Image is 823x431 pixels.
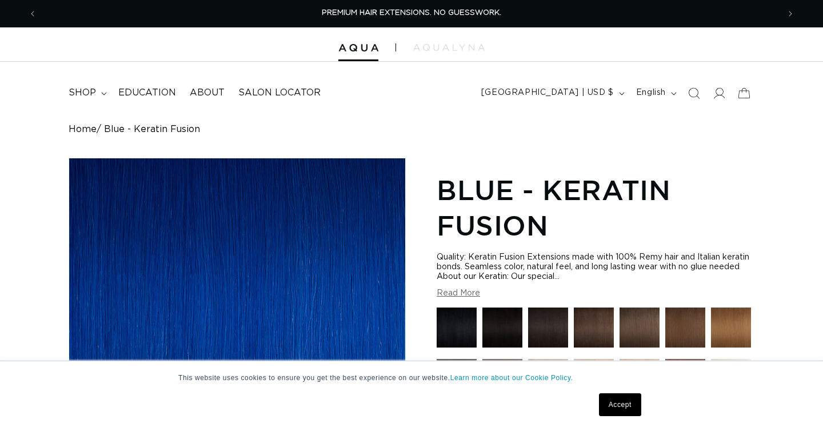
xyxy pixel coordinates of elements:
p: This website uses cookies to ensure you get the best experience on our website. [178,373,645,383]
img: Aqua Hair Extensions [338,44,378,52]
a: 4 Medium Brown - Keratin Fusion [665,308,705,353]
span: [GEOGRAPHIC_DATA] | USD $ [481,87,614,99]
button: Next announcement [778,3,803,25]
a: 4AB Medium Ash Brown - Keratin Fusion [620,308,660,353]
span: English [636,87,666,99]
img: 4 Medium Brown - Keratin Fusion [665,308,705,348]
button: Read More [437,289,480,298]
button: English [629,82,681,104]
a: 33 Copper Red - Keratin Fusion [665,359,705,405]
a: 60A Most Platinum Ash - Keratin Fusion [711,359,751,405]
img: 22 Light Blonde - Keratin Fusion [574,359,614,399]
span: Blue - Keratin Fusion [104,124,200,135]
img: 6 Light Brown - Keratin Fusion [711,308,751,348]
span: PREMIUM HAIR EXTENSIONS. NO GUESSWORK. [322,9,501,17]
img: 16 Blonde - Keratin Fusion [528,359,568,399]
a: Education [111,80,183,106]
a: 22 Light Blonde - Keratin Fusion [574,359,614,405]
a: 16 Blonde - Keratin Fusion [528,359,568,405]
a: Accept [599,393,641,416]
span: About [190,87,225,99]
img: 8AB Ash Brown - Keratin Fusion [437,359,477,399]
img: 60A Most Platinum Ash - Keratin Fusion [711,359,751,399]
img: 1B Soft Black - Keratin Fusion [528,308,568,348]
button: Previous announcement [20,3,45,25]
a: Salon Locator [231,80,327,106]
a: 2 Dark Brown - Keratin Fusion [574,308,614,353]
a: 8AB Ash Brown - Keratin Fusion [437,359,477,405]
div: Quality: Keratin Fusion Extensions made with 100% Remy hair and Italian keratin bonds. Seamless c... [437,253,754,282]
img: 1 Black - Keratin Fusion [437,308,477,348]
a: 24 Light Golden Blonde - Keratin Fusion [620,359,660,405]
a: 1N Natural Black - Keratin Fusion [482,308,522,353]
img: aqualyna.com [413,44,485,51]
summary: Search [681,81,706,106]
a: 6 Light Brown - Keratin Fusion [711,308,751,353]
img: 8 Golden Brown - Keratin Fusion [482,359,522,399]
summary: shop [62,80,111,106]
a: 8 Golden Brown - Keratin Fusion [482,359,522,405]
img: 2 Dark Brown - Keratin Fusion [574,308,614,348]
nav: breadcrumbs [69,124,754,135]
img: 33 Copper Red - Keratin Fusion [665,359,705,399]
span: Education [118,87,176,99]
img: 24 Light Golden Blonde - Keratin Fusion [620,359,660,399]
h1: Blue - Keratin Fusion [437,172,754,244]
img: 1N Natural Black - Keratin Fusion [482,308,522,348]
a: About [183,80,231,106]
a: Home [69,124,97,135]
span: shop [69,87,96,99]
a: 1 Black - Keratin Fusion [437,308,477,353]
span: Salon Locator [238,87,321,99]
button: [GEOGRAPHIC_DATA] | USD $ [474,82,629,104]
img: 4AB Medium Ash Brown - Keratin Fusion [620,308,660,348]
a: 1B Soft Black - Keratin Fusion [528,308,568,353]
a: Learn more about our Cookie Policy. [450,374,573,382]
